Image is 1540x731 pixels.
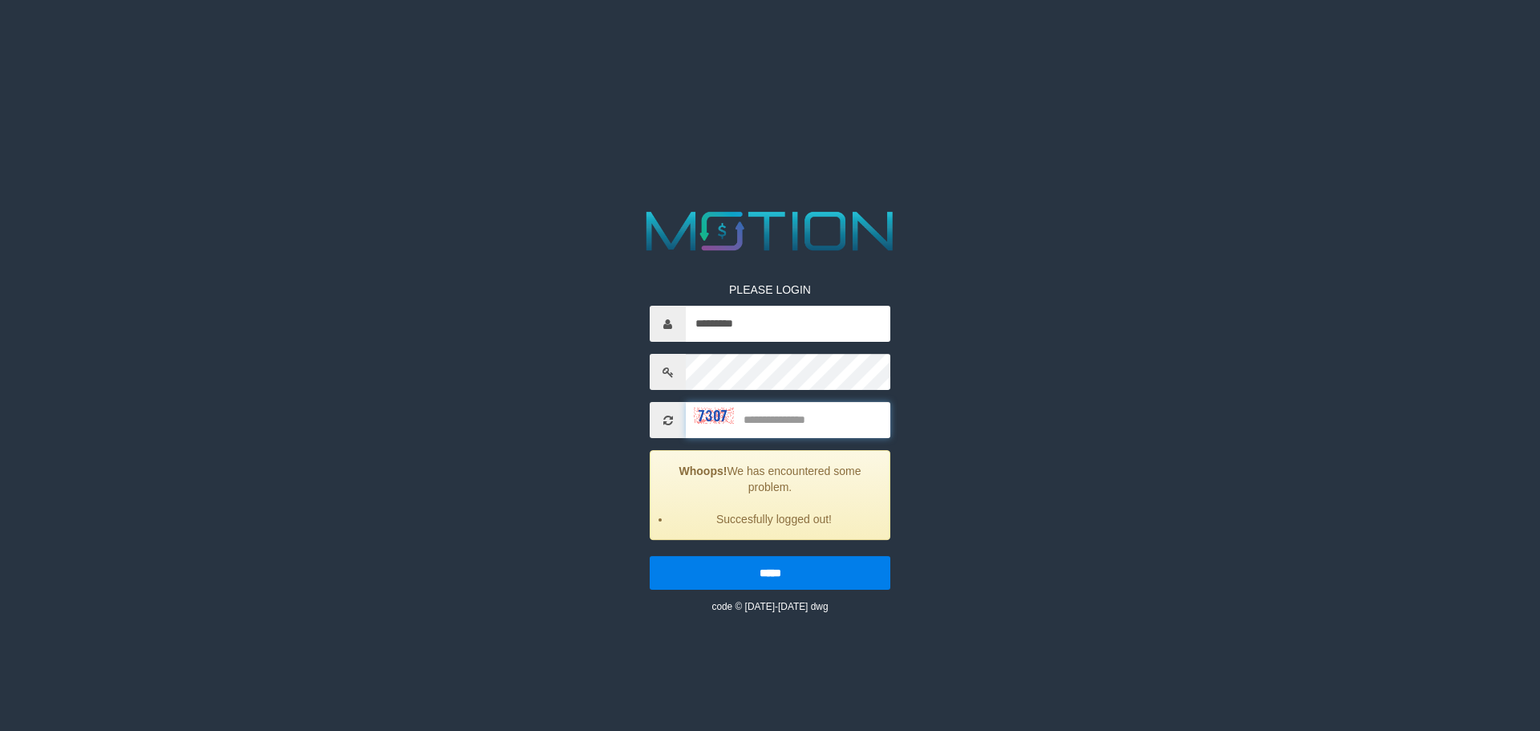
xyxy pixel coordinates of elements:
[679,465,727,477] strong: Whoops!
[650,450,890,540] div: We has encountered some problem.
[711,601,828,612] small: code © [DATE]-[DATE] dwg
[671,511,877,527] li: Succesfully logged out!
[650,282,890,298] p: PLEASE LOGIN
[635,205,905,258] img: MOTION_logo.png
[694,408,734,424] img: captcha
